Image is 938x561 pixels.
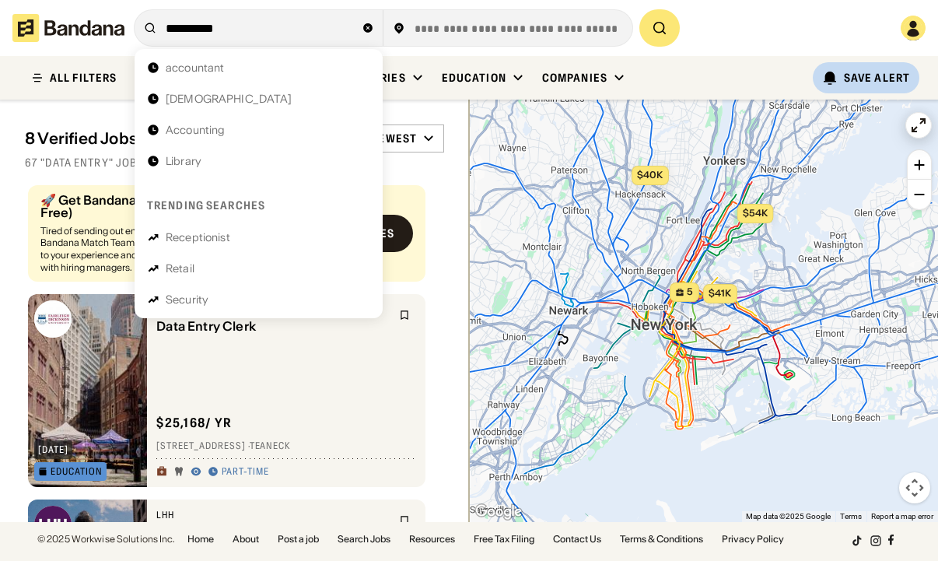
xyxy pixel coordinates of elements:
a: Post a job [278,535,319,544]
div: [STREET_ADDRESS] · Teaneck [156,440,416,453]
div: Security [166,294,208,305]
div: Trending searches [147,198,265,212]
div: Education [442,71,506,85]
div: [DEMOGRAPHIC_DATA] [166,93,292,104]
a: Free Tax Filing [474,535,534,544]
div: Data Entry Clerk [156,319,390,334]
div: Part-time [222,466,269,479]
a: Resources [409,535,455,544]
div: [DATE] [38,445,68,454]
div: Accounting [166,124,225,135]
div: 🚀 Get Bandana Matched (100% Free) [40,194,261,219]
div: Library [166,156,201,167]
div: LHH [156,509,390,521]
a: Terms (opens in new tab) [840,512,862,521]
a: Privacy Policy [722,535,784,544]
a: Search Jobs [338,535,390,544]
div: © 2025 Workwise Solutions Inc. [37,535,175,544]
button: Map camera controls [899,472,930,503]
a: Home [187,535,214,544]
div: Companies [542,71,607,85]
a: Terms & Conditions [620,535,703,544]
img: Bandana logotype [12,14,124,42]
div: Tired of sending out endless job applications? Bandana Match Team will recommend jobs tailored to... [40,225,261,273]
img: Google [473,502,524,522]
a: Open this area in Google Maps (opens a new window) [473,502,524,522]
img: Fairleigh Dickinson University logo [34,300,72,338]
div: accountant [166,62,224,73]
div: Receptionist [166,232,230,243]
div: 67 "data entry" jobs on [DOMAIN_NAME] [25,156,444,170]
div: Retail [166,263,194,274]
div: ALL FILTERS [50,72,117,83]
div: Education [51,467,103,476]
span: $41k [709,287,731,299]
a: Report a map error [871,512,933,521]
img: LHH logo [34,506,72,543]
div: $ 25,168 / yr [156,415,232,431]
a: About [233,535,259,544]
div: Save Alert [844,71,910,85]
div: grid [25,179,444,522]
div: 8 Verified Jobs [25,129,248,148]
a: Contact Us [553,535,601,544]
span: $40k [637,169,663,181]
div: Newest [370,131,417,146]
span: $54k [742,207,767,219]
span: 5 [687,286,693,299]
span: Map data ©2025 Google [746,512,831,521]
